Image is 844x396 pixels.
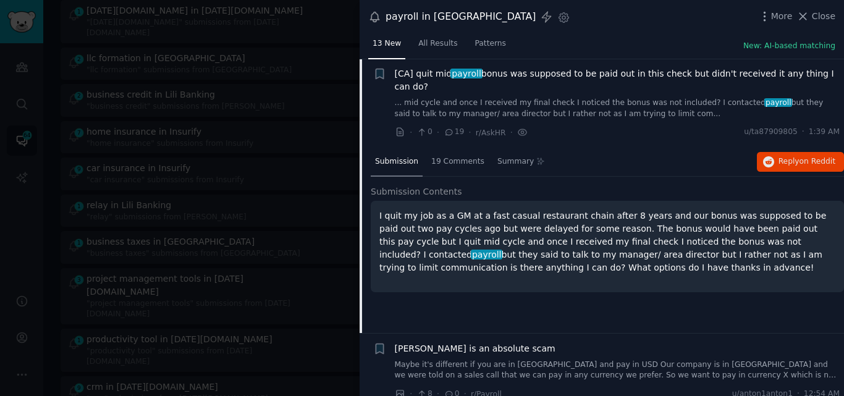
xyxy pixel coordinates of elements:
[395,342,555,355] a: [PERSON_NAME] is an absolute scam
[395,98,840,119] a: ... mid cycle and once I received my final check I noticed the bonus was not included? I contacte...
[796,10,835,23] button: Close
[764,98,792,107] span: payroll
[444,127,464,138] span: 19
[468,126,471,139] span: ·
[475,38,506,49] span: Patterns
[744,127,798,138] span: u/ta87909805
[743,41,835,52] button: New: AI-based matching
[395,67,840,93] a: [CA] quit midpayrollbonus was supposed to be paid out in this check but didn't received it any th...
[414,34,462,59] a: All Results
[379,209,835,274] p: I quit my job as a GM at a fast casual restaurant chain after 8 years and our bonus was supposed ...
[471,34,510,59] a: Patterns
[416,127,432,138] span: 0
[497,156,534,167] span: Summary
[395,360,840,381] a: Maybe it's different if you are in [GEOGRAPHIC_DATA] and pay in USD Our company is in [GEOGRAPHIC...
[373,38,401,49] span: 13 New
[800,157,835,166] span: on Reddit
[450,69,482,78] span: payroll
[410,126,412,139] span: ·
[510,126,513,139] span: ·
[476,128,506,137] span: r/AskHR
[779,156,835,167] span: Reply
[375,156,418,167] span: Submission
[437,126,439,139] span: ·
[771,10,793,23] span: More
[758,10,793,23] button: More
[395,67,840,93] span: [CA] quit mid bonus was supposed to be paid out in this check but didn't received it any thing I ...
[368,34,405,59] a: 13 New
[418,38,457,49] span: All Results
[809,127,840,138] span: 1:39 AM
[431,156,484,167] span: 19 Comments
[812,10,835,23] span: Close
[386,9,536,25] div: payroll in [GEOGRAPHIC_DATA]
[802,127,804,138] span: ·
[471,250,502,259] span: payroll
[757,152,844,172] button: Replyon Reddit
[371,185,462,198] span: Submission Contents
